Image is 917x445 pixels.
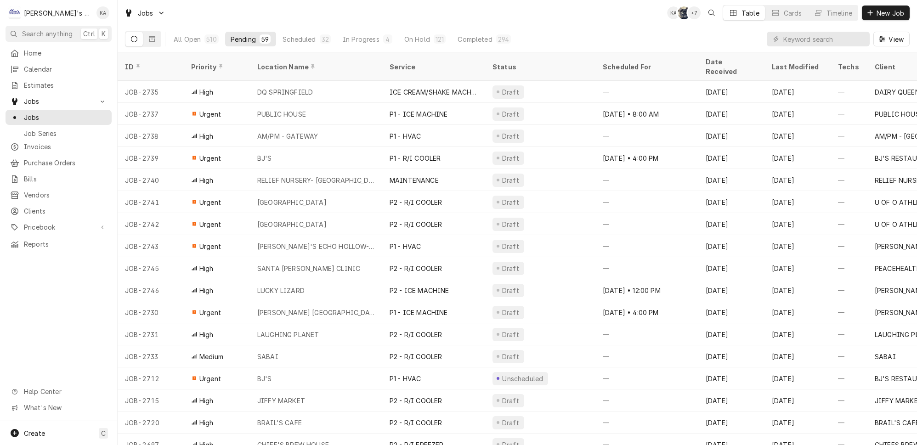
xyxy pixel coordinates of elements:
div: [GEOGRAPHIC_DATA] [257,197,327,207]
div: Scheduled [283,34,316,44]
div: [DATE] [698,125,764,147]
div: Completed [458,34,492,44]
div: — [595,191,698,213]
div: 4 [385,34,391,44]
div: — [595,323,698,345]
div: 294 [498,34,509,44]
span: Clients [24,206,107,216]
a: Clients [6,203,112,219]
div: P2 - R/I COOLER [390,330,442,339]
div: Pending [231,34,256,44]
div: 121 [436,34,444,44]
div: [DATE] [698,279,764,301]
span: K [102,29,106,39]
div: [DATE] [698,235,764,257]
span: Vendors [24,190,107,200]
div: Scheduled For [603,62,689,72]
div: Date Received [706,57,755,76]
div: AM/PM - GATEWAY [257,131,318,141]
div: ICE CREAM/SHAKE MACHINE REPAIR [390,87,478,97]
div: Priority [191,62,241,72]
span: Jobs [24,113,107,122]
div: — [831,367,867,389]
a: Jobs [6,110,112,125]
div: [DATE] [698,213,764,235]
div: [DATE] [698,191,764,213]
div: [DATE] [764,213,831,235]
div: Techs [838,62,860,72]
div: Draft [501,109,521,119]
div: JIFFY MARKET [257,396,305,406]
div: [DATE] • 4:00 PM [595,301,698,323]
div: [DATE] [698,323,764,345]
div: [DATE] [764,323,831,345]
div: [DATE] [764,235,831,257]
a: Invoices [6,139,112,154]
a: Go to Help Center [6,384,112,399]
div: [DATE] [698,301,764,323]
div: 510 [206,34,216,44]
span: Urgent [199,109,221,119]
div: — [595,257,698,279]
div: [DATE] [764,389,831,411]
div: P2 - R/I COOLER [390,418,442,428]
div: [GEOGRAPHIC_DATA] [257,220,327,229]
span: Jobs [138,8,153,18]
div: Draft [501,396,521,406]
div: Table [742,8,759,18]
a: Calendar [6,62,112,77]
a: Go to Pricebook [6,220,112,235]
div: BRAIL'S CAFE [257,418,302,428]
span: Urgent [199,197,221,207]
div: — [595,367,698,389]
a: Home [6,45,112,61]
div: P1 - ICE MACHINE [390,308,448,317]
div: P2 - R/I COOLER [390,352,442,361]
span: View [887,34,906,44]
a: Job Series [6,126,112,141]
div: — [831,279,867,301]
span: High [199,396,214,406]
div: JOB-2731 [118,323,184,345]
div: JOB-2742 [118,213,184,235]
span: High [199,418,214,428]
span: Medium [199,352,223,361]
span: Reports [24,239,107,249]
div: P2 - R/I COOLER [390,197,442,207]
div: Last Modified [772,62,821,72]
div: — [831,235,867,257]
div: — [831,213,867,235]
div: Cards [784,8,802,18]
div: Draft [501,175,521,185]
div: — [831,147,867,169]
div: Service [390,62,476,72]
span: High [199,330,214,339]
div: ID [125,62,175,72]
input: Keyword search [783,32,865,46]
button: Search anythingCtrlK [6,26,112,42]
div: — [831,389,867,411]
div: — [595,389,698,411]
a: Go to Jobs [6,94,112,109]
div: Draft [501,220,521,229]
div: KA [667,6,680,19]
div: JOB-2746 [118,279,184,301]
div: [DATE] • 8:00 AM [595,103,698,125]
div: [DATE] [764,345,831,367]
span: Purchase Orders [24,158,107,168]
div: In Progress [343,34,379,44]
div: Timeline [826,8,852,18]
div: — [595,345,698,367]
div: — [595,169,698,191]
button: View [873,32,910,46]
div: [DATE] • 4:00 PM [595,147,698,169]
span: Create [24,429,45,437]
div: Draft [501,286,521,295]
div: [DATE] [698,81,764,103]
div: [DATE] [698,345,764,367]
span: C [101,428,106,438]
div: JOB-2720 [118,411,184,434]
div: JOB-2715 [118,389,184,411]
div: P1 - HVAC [390,374,421,383]
div: PUBLIC HOUSE [257,109,306,119]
